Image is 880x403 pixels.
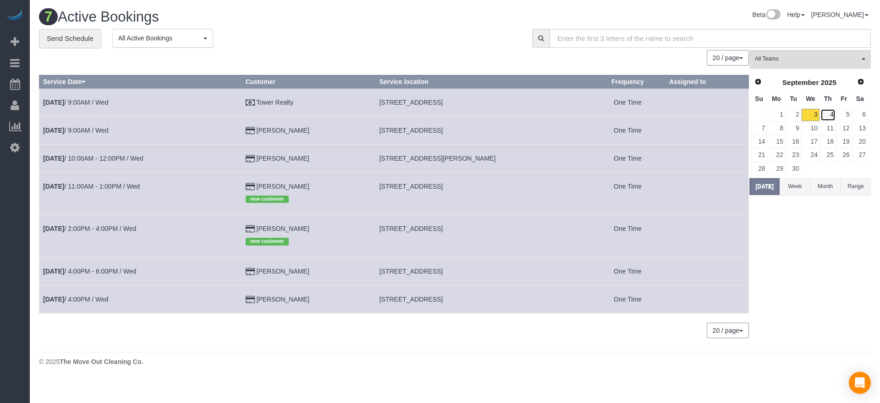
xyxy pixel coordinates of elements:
[849,372,871,394] div: Open Intercom Messenger
[590,144,665,172] td: Frequency
[242,257,375,285] td: Customer
[43,155,64,162] b: [DATE]
[256,99,293,106] a: Tower Realty
[242,215,375,257] td: Customer
[39,29,101,48] a: Send Schedule
[43,183,140,190] a: [DATE]/ 11:00AM - 1:00PM / Wed
[375,88,590,116] td: Service location
[39,116,242,144] td: Schedule date
[755,55,859,63] span: All Teams
[820,122,836,134] a: 11
[786,109,801,121] a: 2
[43,268,136,275] a: [DATE]/ 4:00PM - 6:00PM / Wed
[820,135,836,148] a: 18
[841,95,847,102] span: Friday
[246,184,255,190] i: Credit Card Payment
[820,109,836,121] a: 4
[824,95,832,102] span: Thursday
[782,78,819,86] span: September
[836,109,852,121] a: 5
[802,135,819,148] a: 17
[751,122,767,134] a: 7
[751,135,767,148] a: 14
[246,196,289,203] span: new customer
[665,172,749,214] td: Assigned to
[5,9,24,22] img: Automaid Logo
[246,128,255,134] i: Credit Card Payment
[246,269,255,275] i: Credit Card Payment
[590,257,665,285] td: Frequency
[665,88,749,116] td: Assigned to
[752,76,764,89] a: Prev
[39,144,242,172] td: Schedule date
[43,225,64,232] b: [DATE]
[379,225,443,232] span: [STREET_ADDRESS]
[43,296,64,303] b: [DATE]
[43,183,64,190] b: [DATE]
[379,183,443,190] span: [STREET_ADDRESS]
[665,116,749,144] td: Assigned to
[754,78,762,85] span: Prev
[707,323,749,338] nav: Pagination navigation
[802,149,819,162] a: 24
[836,135,852,148] a: 19
[379,155,496,162] span: [STREET_ADDRESS][PERSON_NAME]
[852,149,868,162] a: 27
[707,50,749,66] nav: Pagination navigation
[802,122,819,134] a: 10
[257,268,309,275] a: [PERSON_NAME]
[590,75,665,88] th: Frequency
[375,144,590,172] td: Service location
[772,95,781,102] span: Monday
[751,162,767,175] a: 28
[749,50,871,69] button: All Teams
[856,95,864,102] span: Saturday
[707,323,749,338] button: 20 / page
[590,172,665,214] td: Frequency
[379,127,443,134] span: [STREET_ADDRESS]
[755,95,763,102] span: Sunday
[765,9,781,21] img: New interface
[242,88,375,116] td: Customer
[242,75,375,88] th: Customer
[257,155,309,162] a: [PERSON_NAME]
[811,11,869,18] a: [PERSON_NAME]
[257,225,309,232] a: [PERSON_NAME]
[39,8,58,25] span: 7
[810,178,841,195] button: Month
[257,183,309,190] a: [PERSON_NAME]
[752,11,781,18] a: Beta
[806,95,815,102] span: Wednesday
[852,135,868,148] a: 20
[820,149,836,162] a: 25
[836,122,852,134] a: 12
[590,285,665,313] td: Frequency
[43,127,64,134] b: [DATE]
[60,358,143,365] strong: The Move Out Cleaning Co.
[375,215,590,257] td: Service location
[787,11,805,18] a: Help
[43,225,136,232] a: [DATE]/ 2:00PM - 4:00PM / Wed
[836,149,852,162] a: 26
[257,127,309,134] a: [PERSON_NAME]
[39,257,242,285] td: Schedule date
[39,215,242,257] td: Schedule date
[43,296,109,303] a: [DATE]/ 4:00PM / Wed
[246,238,289,245] span: new customer
[852,109,868,121] a: 6
[43,99,64,106] b: [DATE]
[768,135,785,148] a: 15
[751,149,767,162] a: 21
[768,162,785,175] a: 29
[786,162,801,175] a: 30
[43,127,109,134] a: [DATE]/ 9:00AM / Wed
[246,226,255,232] i: Credit Card Payment
[665,144,749,172] td: Assigned to
[246,156,255,162] i: Credit Card Payment
[39,88,242,116] td: Schedule date
[39,9,448,25] h1: Active Bookings
[246,297,255,303] i: Credit Card Payment
[665,215,749,257] td: Assigned to
[768,122,785,134] a: 8
[118,34,201,43] span: All Active Bookings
